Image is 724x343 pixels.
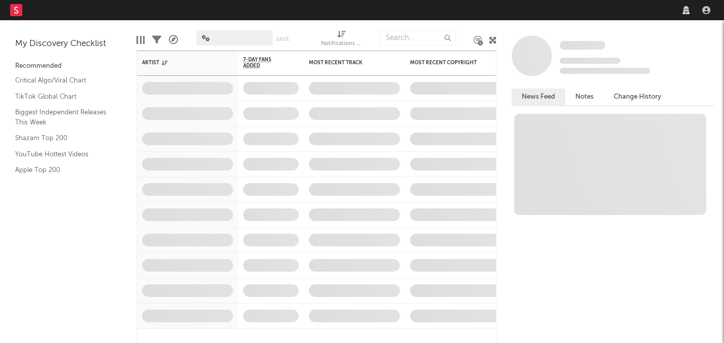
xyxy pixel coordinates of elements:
[15,164,111,176] a: Apple Top 200
[169,25,178,55] div: A&R Pipeline
[243,57,284,69] span: 7-Day Fans Added
[15,133,111,144] a: Shazam Top 200
[15,60,121,72] div: Recommended
[604,89,671,105] button: Change History
[560,41,605,50] span: Some Artist
[309,60,385,66] div: Most Recent Track
[15,91,111,102] a: TikTok Global Chart
[321,38,361,50] div: Notifications (Artist)
[560,58,620,64] span: Tracking Since: [DATE]
[15,75,111,86] a: Critical Algo/Viral Chart
[380,30,456,46] input: Search...
[560,68,650,74] span: 0 fans last week
[410,60,486,66] div: Most Recent Copyright
[142,60,218,66] div: Artist
[15,38,121,50] div: My Discovery Checklist
[560,40,605,51] a: Some Artist
[512,89,565,105] button: News Feed
[565,89,604,105] button: Notes
[15,149,111,160] a: YouTube Hottest Videos
[15,107,111,127] a: Biggest Independent Releases This Week
[321,25,361,55] div: Notifications (Artist)
[137,25,145,55] div: Edit Columns
[152,25,161,55] div: Filters
[276,36,289,42] button: Save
